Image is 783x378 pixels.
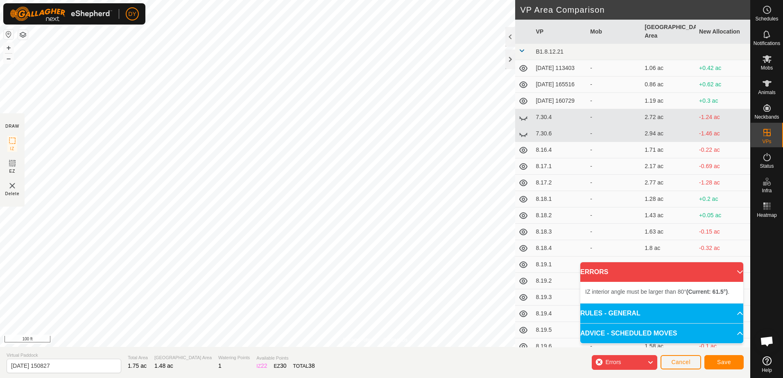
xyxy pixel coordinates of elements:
[762,188,772,193] span: Infra
[696,93,750,109] td: +0.3 ac
[696,126,750,142] td: -1.46 ac
[590,244,638,252] div: -
[532,126,587,142] td: 7.30.6
[585,288,729,295] span: IZ interior angle must be larger than 80° .
[641,126,696,142] td: 2.94 ac
[641,338,696,355] td: 1.58 ac
[9,168,16,174] span: EZ
[10,146,15,152] span: IZ
[590,342,638,351] div: -
[5,191,20,197] span: Delete
[520,5,750,15] h2: VP Area Comparison
[696,338,750,355] td: -0.1 ac
[590,178,638,187] div: -
[755,16,778,21] span: Schedules
[641,158,696,175] td: 2.17 ac
[532,142,587,158] td: 8.16.4
[532,20,587,44] th: VP
[128,362,147,369] span: 1.75 ac
[590,129,638,138] div: -
[532,224,587,240] td: 8.18.3
[532,240,587,256] td: 8.18.4
[755,329,779,353] div: Open chat
[696,191,750,207] td: +0.2 ac
[717,359,731,365] span: Save
[532,109,587,126] td: 7.30.4
[256,362,267,370] div: IZ
[761,65,773,70] span: Mobs
[218,354,250,361] span: Watering Points
[280,362,287,369] span: 30
[590,211,638,220] div: -
[580,308,640,318] span: RULES - GENERAL
[256,355,315,362] span: Available Points
[641,76,696,93] td: 0.86 ac
[587,20,641,44] th: Mob
[532,256,587,273] td: 8.19.1
[751,353,783,376] a: Help
[580,324,743,343] p-accordion-header: ADVICE - SCHEDULED MOVES
[293,362,315,370] div: TOTAL
[696,60,750,76] td: +0.42 ac
[696,207,750,224] td: +0.05 ac
[696,256,750,273] td: -0.47 ac
[641,256,696,273] td: 1.95 ac
[696,142,750,158] td: -0.22 ac
[532,93,587,109] td: [DATE] 160729
[641,224,696,240] td: 1.63 ac
[308,362,315,369] span: 38
[383,336,407,344] a: Contact Us
[580,304,743,323] p-accordion-header: RULES - GENERAL
[7,181,17,191] img: VP
[696,158,750,175] td: -0.69 ac
[696,20,750,44] th: New Allocation
[704,355,744,369] button: Save
[671,359,690,365] span: Cancel
[641,207,696,224] td: 1.43 ac
[261,362,267,369] span: 22
[18,30,28,40] button: Map Layers
[532,306,587,322] td: 8.19.4
[532,273,587,289] td: 8.19.2
[532,158,587,175] td: 8.17.1
[4,43,14,53] button: +
[274,362,287,370] div: EZ
[536,48,563,55] span: B1.8.12.21
[696,175,750,191] td: -1.28 ac
[590,113,638,122] div: -
[218,362,222,369] span: 1
[641,175,696,191] td: 2.77 ac
[532,191,587,207] td: 8.18.1
[641,93,696,109] td: 1.19 ac
[641,142,696,158] td: 1.71 ac
[754,41,780,46] span: Notifications
[641,20,696,44] th: [GEOGRAPHIC_DATA] Area
[532,60,587,76] td: [DATE] 113403
[154,362,173,369] span: 1.48 ac
[641,60,696,76] td: 1.06 ac
[343,336,373,344] a: Privacy Policy
[590,146,638,154] div: -
[580,267,608,277] span: ERRORS
[532,76,587,93] td: [DATE] 165516
[580,262,743,282] p-accordion-header: ERRORS
[605,359,621,365] span: Errors
[532,207,587,224] td: 8.18.2
[7,352,121,359] span: Virtual Paddock
[762,139,771,144] span: VPs
[590,80,638,89] div: -
[641,109,696,126] td: 2.72 ac
[590,64,638,72] div: -
[580,328,677,338] span: ADVICE - SCHEDULED MOVES
[696,224,750,240] td: -0.15 ac
[762,368,772,373] span: Help
[532,289,587,306] td: 8.19.3
[532,322,587,338] td: 8.19.5
[754,115,779,119] span: Neckbands
[532,175,587,191] td: 8.17.2
[590,260,638,269] div: -
[696,109,750,126] td: -1.24 ac
[5,123,19,129] div: DRAW
[696,240,750,256] td: -0.32 ac
[10,7,112,21] img: Gallagher Logo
